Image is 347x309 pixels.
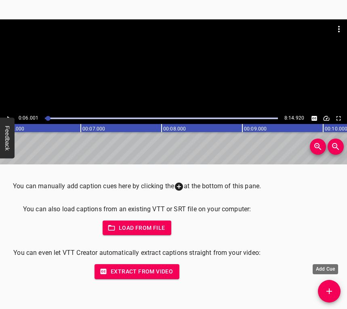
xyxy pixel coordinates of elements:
[309,113,320,124] button: Toggle captions
[163,126,186,132] text: 00:08.000
[109,223,165,233] span: Load from file
[321,113,332,124] button: Change Playback Speed
[284,115,304,121] span: Video Duration
[318,280,341,303] button: Add Cue
[82,126,105,132] text: 00:07.000
[328,139,344,155] button: Zoom Out
[13,181,261,191] p: You can manually add caption cues here by clicking the at the bottom of this pane.
[101,267,173,277] span: Extract from video
[13,204,261,214] p: You can also load captions from an existing VTT or SRT file on your computer:
[13,248,261,258] p: You can even let VTT Creator automatically extract captions straight from your video:
[310,139,326,155] button: Zoom In
[244,126,267,132] text: 00:09.000
[333,113,344,124] button: Toggle fullscreen
[95,264,179,279] button: Extract from video
[19,115,38,121] span: 0:06.001
[103,221,172,235] button: Load from file
[3,113,14,124] button: Play/Pause
[45,118,278,119] div: Play progress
